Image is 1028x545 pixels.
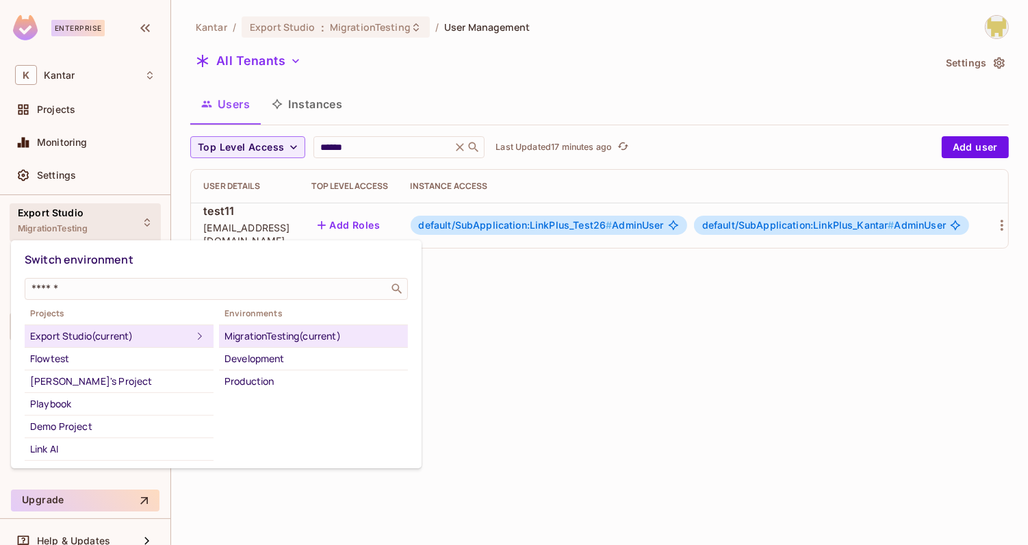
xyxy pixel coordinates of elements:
[30,418,208,435] div: Demo Project
[224,373,402,390] div: Production
[30,351,208,367] div: Flowtest
[30,396,208,412] div: Playbook
[224,328,402,344] div: MigrationTesting (current)
[25,252,133,267] span: Switch environment
[219,308,408,319] span: Environments
[30,441,208,457] div: Link AI
[30,373,208,390] div: [PERSON_NAME]'s Project
[30,328,192,344] div: Export Studio (current)
[25,308,214,319] span: Projects
[224,351,402,367] div: Development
